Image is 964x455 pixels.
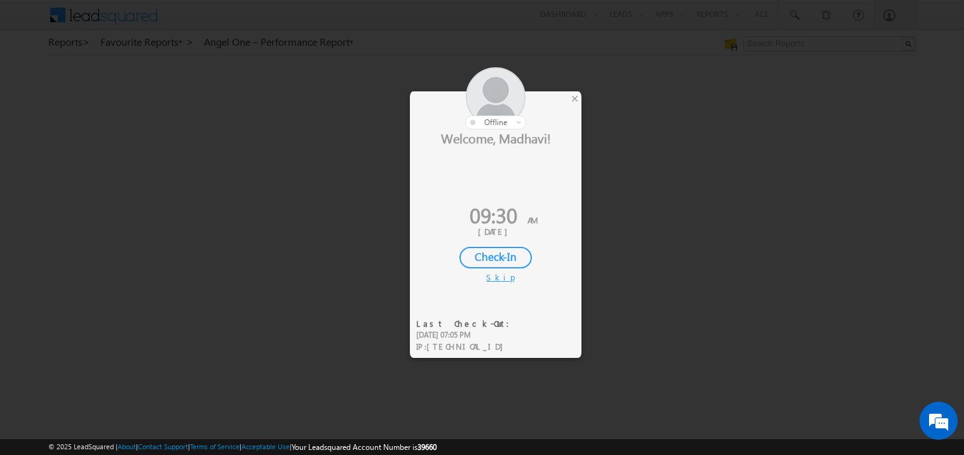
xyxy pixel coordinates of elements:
[118,442,136,451] a: About
[48,441,437,453] span: © 2025 LeadSquared | | | | |
[419,226,572,237] div: [DATE]
[410,129,581,146] div: Welcome, Madhavi!
[568,91,581,105] div: ×
[459,247,532,268] div: Check-In
[292,442,437,452] span: Your Leadsquared Account Number is
[426,341,510,352] span: [TECHNICAL_ID]
[138,442,188,451] a: Contact Support
[527,214,538,225] span: AM
[418,442,437,452] span: 39660
[486,272,505,283] div: Skip
[416,341,517,353] div: IP :
[416,318,517,329] div: Last Check-Out:
[484,117,507,127] span: offline
[470,201,517,229] span: 09:30
[241,442,290,451] a: Acceptable Use
[416,329,517,341] div: [DATE] 07:05 PM
[190,442,240,451] a: Terms of Service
